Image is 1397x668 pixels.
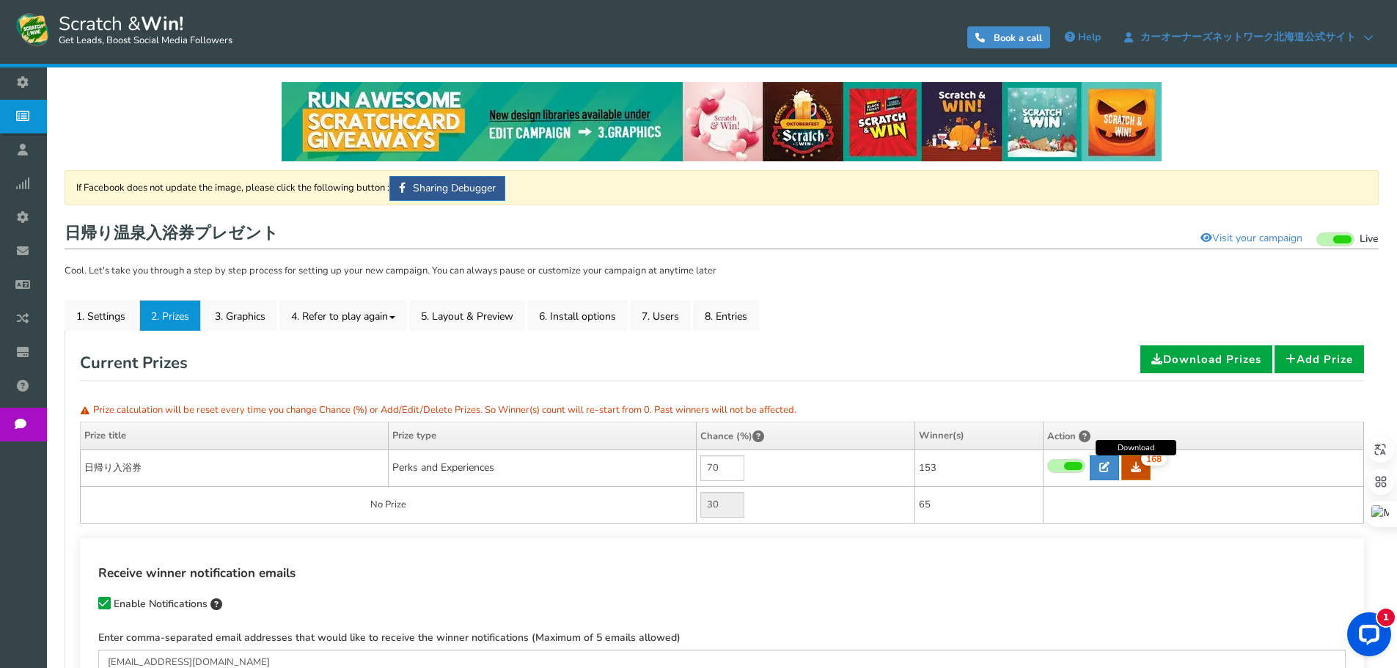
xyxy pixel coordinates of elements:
a: Visit your campaign [1191,226,1312,251]
span: カーオーナーズネットワーク北海道公式サイト [1133,32,1363,43]
th: Prize title [81,422,389,449]
small: Get Leads, Boost Social Media Followers [59,35,232,47]
h1: 日帰り温泉入浴券プレゼント [65,220,1379,249]
span: Help [1078,30,1101,44]
div: v 4.0.25 [41,23,72,35]
td: 日帰り入浴券 [81,449,389,486]
span: 168 [1141,452,1167,466]
img: tab_domain_overview_orange.svg [50,87,62,98]
a: Sharing Debugger [389,176,505,201]
a: 2. Prizes [139,300,201,331]
a: 6. Install options [527,300,628,331]
label: Enter comma-separated email addresses that would like to receive the winner notifications (Maximu... [98,631,681,645]
a: 168 [1121,455,1151,480]
img: website_grey.svg [23,38,35,51]
a: 5. Layout & Preview [409,300,525,331]
a: Book a call [967,26,1050,48]
a: 8. Entries [693,300,759,331]
iframe: LiveChat chat widget [1335,606,1397,668]
img: logo_orange.svg [23,23,35,35]
div: ドメイン: [DOMAIN_NAME] [38,38,169,51]
img: Scratch and Win [15,11,51,48]
span: Scratch & [51,11,232,48]
h2: Current Prizes [80,345,188,381]
p: Cool. Let's take you through a step by step process for setting up your new campaign. You can alw... [65,264,1379,279]
img: tab_keywords_by_traffic_grey.svg [154,87,166,98]
a: 7. Users [630,300,691,331]
input: Value not editable [700,492,744,518]
img: festival-poster-2020.webp [282,82,1162,161]
a: Scratch &Win! Get Leads, Boost Social Media Followers [15,11,232,48]
a: 1. Settings [65,300,137,331]
a: Download Prizes [1140,345,1272,373]
a: Add Prize [1275,345,1364,373]
a: 3. Graphics [203,300,277,331]
a: 4. Refer to play again [279,300,407,331]
div: Download [1096,440,1176,455]
span: Book a call [994,32,1042,45]
th: Prize type [389,422,697,449]
th: Chance (%) [697,422,915,449]
h4: Receive winner notification emails [98,564,1346,584]
span: Live [1360,232,1379,246]
div: If Facebook does not update the image, please click the following button : [65,170,1379,205]
strong: Win! [141,11,183,37]
div: ドメイン概要 [66,88,122,98]
td: No Prize [81,486,697,523]
span: Perks and Experiences [392,460,494,474]
th: Winner(s) [914,422,1043,449]
p: Prize calculation will be reset every time you change Chance (%) or Add/Edit/Delete Prizes. So Wi... [80,400,1364,422]
div: キーワード流入 [170,88,236,98]
span: Enable Notifications [114,597,208,611]
a: Help [1057,26,1108,49]
td: 153 [914,449,1043,486]
th: Action [1043,422,1364,449]
td: 65 [914,486,1043,523]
